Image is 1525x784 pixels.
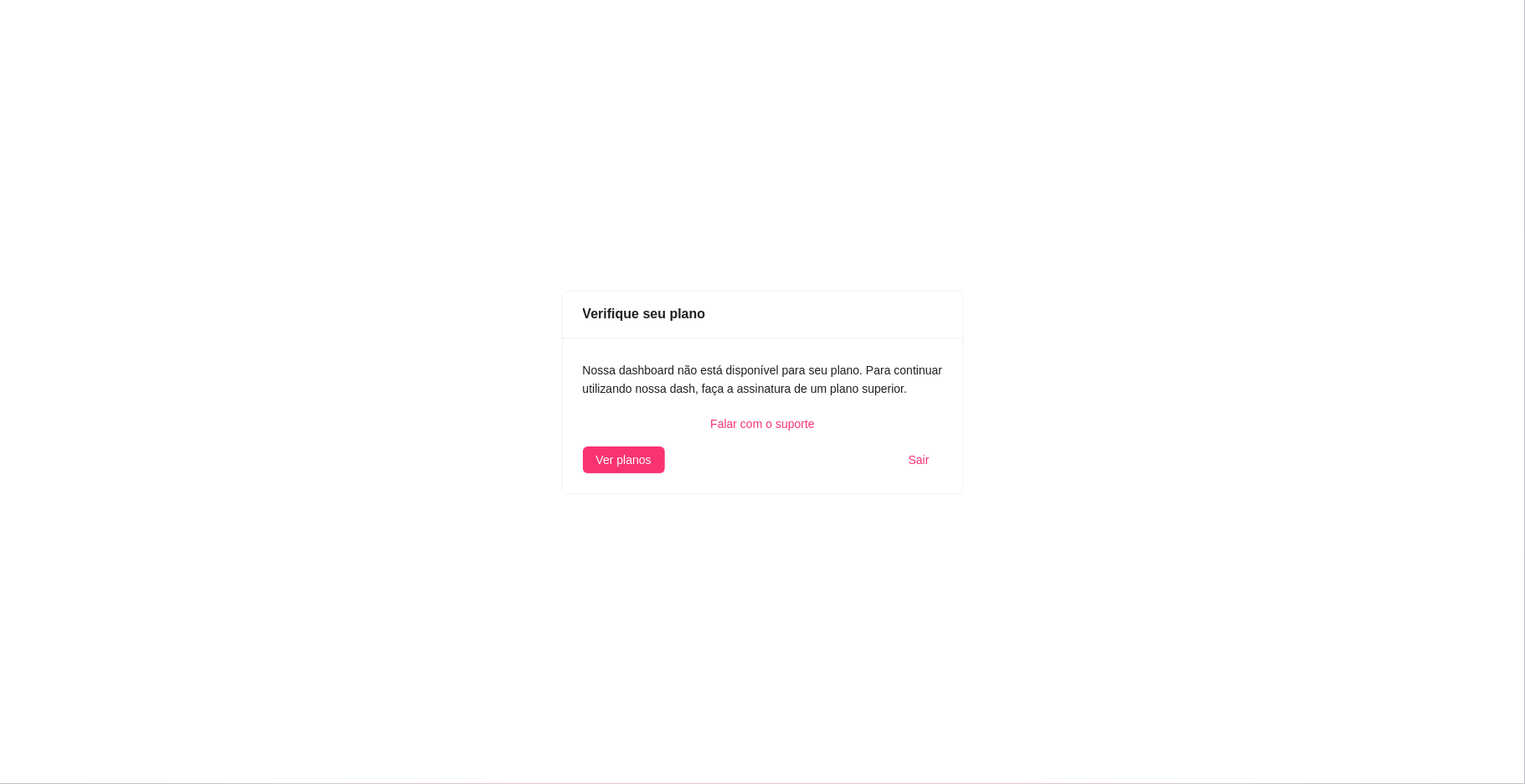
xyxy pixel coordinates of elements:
[583,446,665,473] button: Ver planos
[596,451,652,469] span: Ver planos
[583,361,943,398] div: Nossa dashboard não está disponível para seu plano. Para continuar utilizando nossa dash, faça a ...
[583,303,943,324] div: Verifique seu plano
[583,415,943,433] a: Falar com o suporte
[909,451,930,469] span: Sair
[895,446,943,473] button: Sair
